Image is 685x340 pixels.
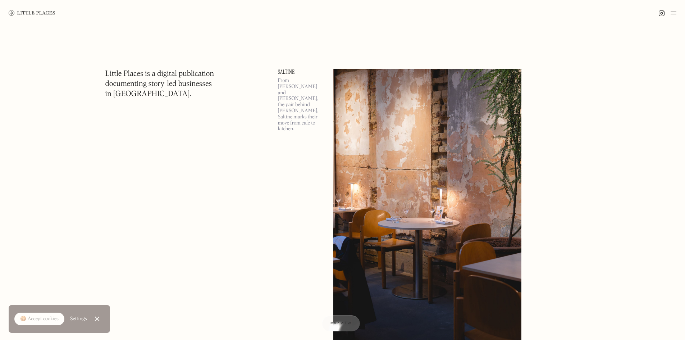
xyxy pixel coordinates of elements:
[14,313,64,326] a: 🍪 Accept cookies
[90,312,104,326] a: Close Cookie Popup
[278,78,325,132] p: From [PERSON_NAME] and [PERSON_NAME], the pair behind [PERSON_NAME], Saltine marks their move fro...
[105,69,214,99] h1: Little Places is a digital publication documenting story-led businesses in [GEOGRAPHIC_DATA].
[322,316,360,331] a: Map view
[70,316,87,321] div: Settings
[330,321,351,325] span: Map view
[278,69,325,75] a: Saltine
[70,311,87,327] a: Settings
[20,316,59,323] div: 🍪 Accept cookies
